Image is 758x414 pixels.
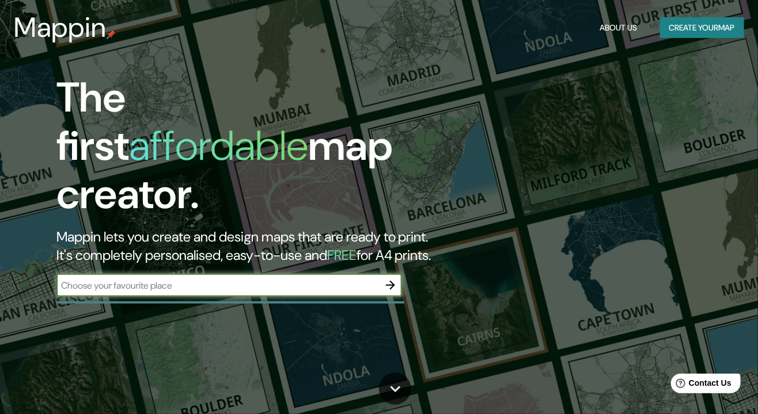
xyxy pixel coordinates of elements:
[56,279,379,292] input: Choose your favourite place
[660,17,744,39] button: Create yourmap
[595,17,642,39] button: About Us
[14,11,107,44] h3: Mappin
[56,228,435,264] h2: Mappin lets you create and design maps that are ready to print. It's completely personalised, eas...
[655,369,745,401] iframe: Help widget launcher
[129,119,308,172] h1: affordable
[327,246,357,264] h5: FREE
[107,30,116,39] img: mappin-pin
[56,74,435,228] h1: The first map creator.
